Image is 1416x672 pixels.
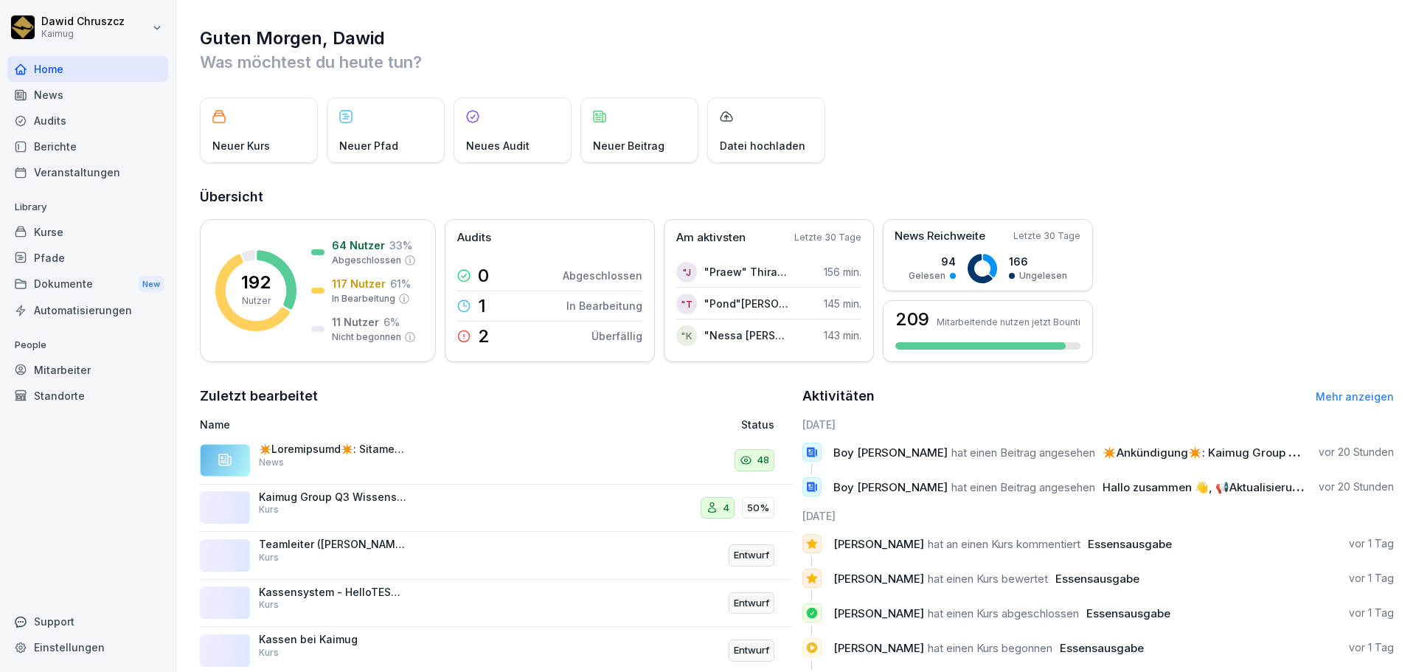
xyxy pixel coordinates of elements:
[1086,606,1170,620] span: Essensausgabe
[802,417,1395,432] h6: [DATE]
[7,82,168,108] a: News
[704,296,789,311] p: "Pond"[PERSON_NAME]
[332,314,379,330] p: 11 Nutzer
[593,138,664,153] p: Neuer Beitrag
[259,646,279,659] p: Kurs
[824,264,861,280] p: 156 min.
[757,453,769,468] p: 48
[723,501,729,516] p: 4
[928,572,1048,586] span: hat einen Kurs bewertet
[259,456,284,469] p: News
[1319,479,1394,494] p: vor 20 Stunden
[833,537,924,551] span: [PERSON_NAME]
[747,501,769,516] p: 50%
[1055,572,1139,586] span: Essensausgabe
[833,480,948,494] span: Boy [PERSON_NAME]
[7,609,168,634] div: Support
[895,228,985,245] p: News Reichweite
[895,311,929,328] h3: 209
[951,446,1095,460] span: hat einen Beitrag angesehen
[200,187,1394,207] h2: Übersicht
[7,56,168,82] a: Home
[332,292,395,305] p: In Bearbeitung
[259,633,406,646] p: Kassen bei Kaimug
[259,503,279,516] p: Kurs
[332,254,401,267] p: Abgeschlossen
[200,50,1394,74] p: Was möchtest du heute tun?
[1349,640,1394,655] p: vor 1 Tag
[704,264,789,280] p: "Praew" Thirakarn Jumpadang
[1316,390,1394,403] a: Mehr anzeigen
[200,27,1394,50] h1: Guten Morgen, Dawid
[332,330,401,344] p: Nicht begonnen
[200,417,571,432] p: Name
[720,138,805,153] p: Datei hochladen
[7,134,168,159] a: Berichte
[139,276,164,293] div: New
[676,262,697,283] div: "J
[7,271,168,298] div: Dokumente
[259,538,406,551] p: Teamleiter ([PERSON_NAME])
[951,480,1095,494] span: hat einen Beitrag angesehen
[802,508,1395,524] h6: [DATE]
[676,294,697,314] div: "T
[833,572,924,586] span: [PERSON_NAME]
[457,229,491,246] p: Audits
[332,238,385,253] p: 64 Nutzer
[7,383,168,409] a: Standorte
[383,314,400,330] p: 6 %
[41,15,125,28] p: Dawid Chruszcz
[802,386,875,406] h2: Aktivitäten
[7,108,168,134] div: Audits
[7,357,168,383] a: Mitarbeiter
[332,276,386,291] p: 117 Nutzer
[676,229,746,246] p: Am aktivsten
[563,268,642,283] p: Abgeschlossen
[1349,536,1394,551] p: vor 1 Tag
[794,231,861,244] p: Letzte 30 Tage
[566,298,642,314] p: In Bearbeitung
[212,138,270,153] p: Neuer Kurs
[1060,641,1144,655] span: Essensausgabe
[200,437,792,485] a: ✴️Loremipsumd✴️: Sitame Conse Adipiscin Elitseddo Eiusm - Temp Incid Utlabo etd magnaal enima Min...
[833,446,948,460] span: Boy [PERSON_NAME]
[7,245,168,271] a: Pfade
[259,586,406,599] p: Kassensystem - HelloTESS ([PERSON_NAME])
[909,254,956,269] p: 94
[1013,229,1080,243] p: Letzte 30 Tage
[259,598,279,612] p: Kurs
[7,159,168,185] a: Veranstaltungen
[824,328,861,343] p: 143 min.
[466,138,530,153] p: Neues Audit
[928,606,1079,620] span: hat einen Kurs abgeschlossen
[200,485,792,533] a: Kaimug Group Q3 Wissens-CheckKurs450%
[241,274,271,291] p: 192
[389,238,412,253] p: 33 %
[928,537,1080,551] span: hat an einen Kurs kommentiert
[734,596,769,611] p: Entwurf
[7,297,168,323] a: Automatisierungen
[478,328,490,345] p: 2
[259,491,406,504] p: Kaimug Group Q3 Wissens-Check
[676,325,697,346] div: "K
[928,641,1052,655] span: hat einen Kurs begonnen
[200,532,792,580] a: Teamleiter ([PERSON_NAME])KursEntwurf
[200,386,792,406] h2: Zuletzt bearbeitet
[7,219,168,245] div: Kurse
[824,296,861,311] p: 145 min.
[390,276,411,291] p: 61 %
[41,29,125,39] p: Kaimug
[1088,537,1172,551] span: Essensausgabe
[704,328,789,343] p: "Nessa [PERSON_NAME]
[478,267,489,285] p: 0
[1349,571,1394,586] p: vor 1 Tag
[7,634,168,660] a: Einstellungen
[741,417,774,432] p: Status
